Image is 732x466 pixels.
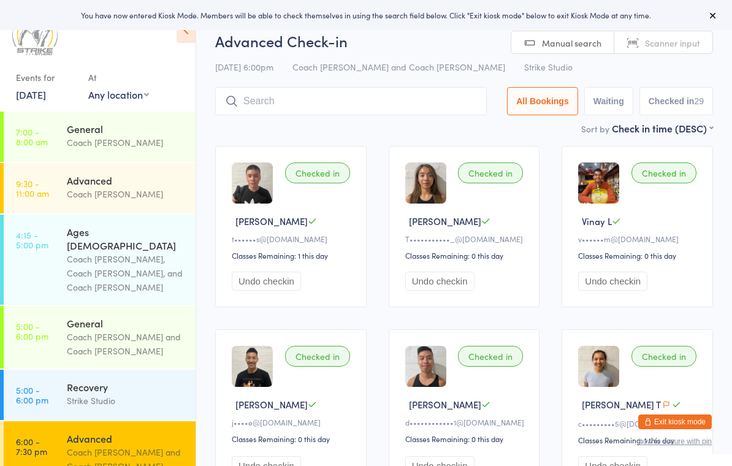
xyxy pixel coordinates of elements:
[405,346,446,387] img: image1703224969.png
[578,272,647,291] button: Undo checkin
[4,370,196,420] a: 5:00 -6:00 pmRecoveryStrike Studio
[12,9,58,55] img: Strike Studio
[578,250,700,261] div: Classes Remaining: 0 this day
[67,136,185,150] div: Coach [PERSON_NAME]
[405,250,527,261] div: Classes Remaining: 0 this day
[235,215,308,227] span: [PERSON_NAME]
[88,88,149,101] div: Any location
[639,87,713,115] button: Checked in29
[215,87,487,115] input: Search
[16,178,49,198] time: 9:30 - 11:00 am
[67,122,185,136] div: General
[88,67,149,88] div: At
[409,398,481,411] span: [PERSON_NAME]
[16,321,48,341] time: 5:00 - 6:00 pm
[16,127,48,147] time: 7:00 - 8:00 am
[67,380,185,394] div: Recovery
[612,121,713,135] div: Check in time (DESC)
[235,398,308,411] span: [PERSON_NAME]
[67,225,185,252] div: Ages [DEMOGRAPHIC_DATA]
[16,437,47,456] time: 6:00 - 7:30 pm
[582,398,661,411] span: [PERSON_NAME] T
[582,215,612,227] span: Vinay L
[67,330,185,358] div: Coach [PERSON_NAME] and Coach [PERSON_NAME]
[4,112,196,162] a: 7:00 -8:00 amGeneralCoach [PERSON_NAME]
[638,414,712,429] button: Exit kiosk mode
[542,37,601,49] span: Manual search
[405,272,475,291] button: Undo checkin
[4,306,196,369] a: 5:00 -6:00 pmGeneralCoach [PERSON_NAME] and Coach [PERSON_NAME]
[631,346,696,367] div: Checked in
[409,215,481,227] span: [PERSON_NAME]
[578,418,700,429] div: c•••••••••5@[DOMAIN_NAME]
[67,394,185,408] div: Strike Studio
[524,61,573,73] span: Strike Studio
[232,162,273,204] img: image1704697480.png
[67,174,185,187] div: Advanced
[232,417,354,427] div: j••••e@[DOMAIN_NAME]
[20,10,712,20] div: You have now entered Kiosk Mode. Members will be able to check themselves in using the search fie...
[458,346,523,367] div: Checked in
[232,250,354,261] div: Classes Remaining: 1 this day
[4,163,196,213] a: 9:30 -11:00 amAdvancedCoach [PERSON_NAME]
[578,234,700,244] div: v••••••m@[DOMAIN_NAME]
[232,234,354,244] div: t••••••s@[DOMAIN_NAME]
[232,434,354,444] div: Classes Remaining: 0 this day
[232,272,301,291] button: Undo checkin
[578,435,700,445] div: Classes Remaining: 1 this day
[578,162,619,204] img: image1718936435.png
[67,432,185,445] div: Advanced
[581,123,609,135] label: Sort by
[215,31,713,51] h2: Advanced Check-in
[292,61,505,73] span: Coach [PERSON_NAME] and Coach [PERSON_NAME]
[67,187,185,201] div: Coach [PERSON_NAME]
[578,346,619,387] img: image1703054436.png
[405,162,446,204] img: image1707122095.png
[67,252,185,294] div: Coach [PERSON_NAME], Coach [PERSON_NAME], and Coach [PERSON_NAME]
[405,434,527,444] div: Classes Remaining: 0 this day
[215,61,273,73] span: [DATE] 6:00pm
[285,346,350,367] div: Checked in
[639,437,712,446] button: how to secure with pin
[458,162,523,183] div: Checked in
[631,162,696,183] div: Checked in
[16,230,48,250] time: 4:15 - 5:00 pm
[645,37,700,49] span: Scanner input
[67,316,185,330] div: General
[584,87,633,115] button: Waiting
[285,162,350,183] div: Checked in
[4,215,196,305] a: 4:15 -5:00 pmAges [DEMOGRAPHIC_DATA]Coach [PERSON_NAME], Coach [PERSON_NAME], and Coach [PERSON_N...
[405,417,527,427] div: d••••••••••••1@[DOMAIN_NAME]
[16,67,76,88] div: Events for
[507,87,578,115] button: All Bookings
[16,88,46,101] a: [DATE]
[405,234,527,244] div: T•••••••••••_@[DOMAIN_NAME]
[694,96,704,106] div: 29
[16,385,48,405] time: 5:00 - 6:00 pm
[232,346,273,387] img: image1703056434.png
